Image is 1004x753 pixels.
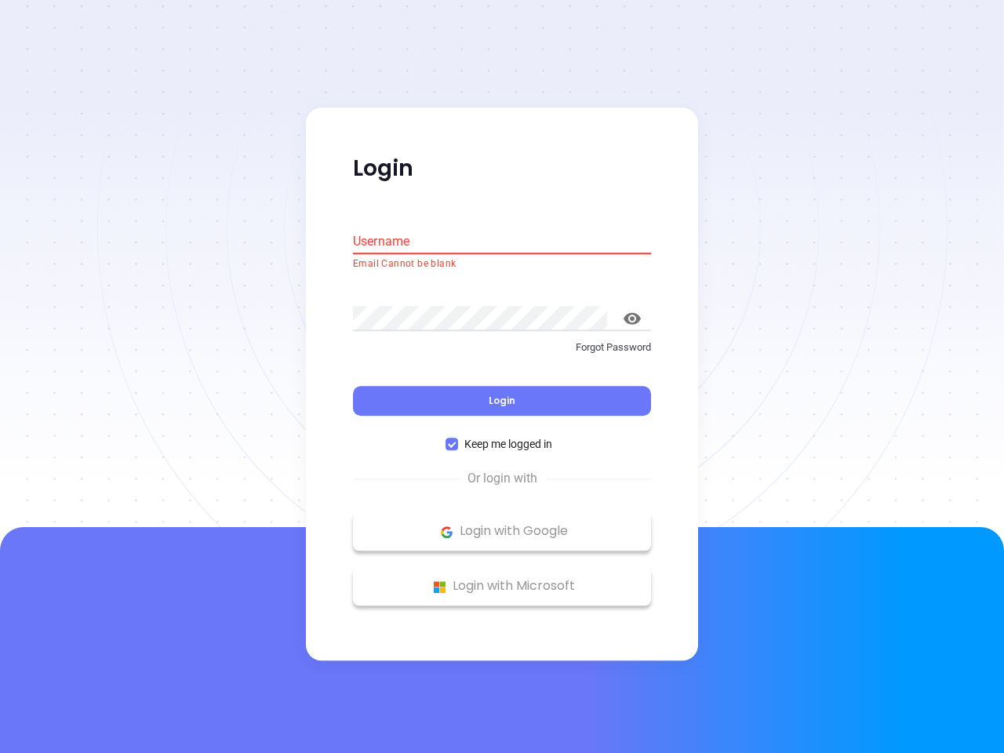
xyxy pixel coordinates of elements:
p: Forgot Password [353,340,651,355]
p: Login [353,155,651,183]
p: Login with Google [361,520,643,544]
a: Forgot Password [353,340,651,368]
span: Login [489,395,515,408]
p: Login with Microsoft [361,575,643,598]
span: Or login with [460,470,545,489]
img: Google Logo [437,522,457,542]
button: toggle password visibility [613,300,651,337]
img: Microsoft Logo [430,577,449,597]
span: Keep me logged in [458,436,558,453]
button: Google Logo Login with Google [353,512,651,551]
p: Email Cannot be blank [353,256,651,272]
button: Login [353,387,651,417]
button: Microsoft Logo Login with Microsoft [353,567,651,606]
